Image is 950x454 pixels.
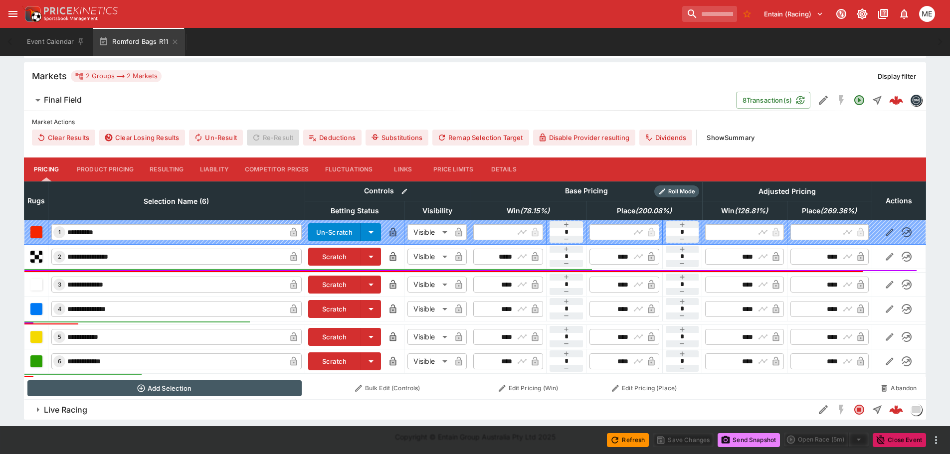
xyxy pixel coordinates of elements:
th: Actions [872,181,926,220]
button: Bulk edit [398,185,411,198]
th: Controls [305,181,470,201]
span: 6 [56,358,63,365]
span: 1 [56,229,63,236]
img: betmakers [911,95,922,106]
button: Event Calendar [21,28,91,56]
button: Clear Results [32,130,95,146]
button: Select Tenant [758,6,829,22]
button: Notifications [895,5,913,23]
div: Visible [407,249,451,265]
button: Send Snapshot [718,433,780,447]
div: 0f8be37b-98f0-4333-8186-92fe68a860f4 [889,403,903,417]
button: Pricing [24,157,69,181]
em: ( 126.81 %) [735,205,768,217]
label: Market Actions [32,115,918,130]
span: Betting Status [320,205,390,217]
span: 5 [56,333,63,340]
button: Open [850,91,868,109]
div: split button [784,433,869,447]
button: Matt Easter [916,3,938,25]
div: liveracing [910,404,922,416]
h6: Final Field [44,95,82,105]
button: more [930,434,942,446]
button: Abandon [875,380,923,396]
h6: Live Racing [44,405,87,415]
svg: Open [853,94,865,106]
button: Product Pricing [69,157,142,181]
button: Bulk Edit (Controls) [308,380,467,396]
button: Remap Selection Target [432,130,529,146]
div: Matt Easter [919,6,935,22]
button: Edit Detail [814,401,832,419]
button: Disable Provider resulting [533,130,635,146]
th: Adjusted Pricing [702,181,872,201]
button: Scratch [308,328,362,346]
a: 04aeeb10-27bd-4afc-8d2d-81063f468052 [886,90,906,110]
span: 3 [56,281,63,288]
h5: Markets [32,70,67,82]
div: 2 Groups 2 Markets [75,70,158,82]
span: Win(126.81%) [710,205,779,217]
button: Fluctuations [317,157,381,181]
button: No Bookmarks [739,6,755,22]
span: Visibility [411,205,463,217]
button: Connected to PK [832,5,850,23]
button: ShowSummary [701,130,760,146]
button: Resulting [142,157,191,181]
img: liveracing [911,404,922,415]
div: 04aeeb10-27bd-4afc-8d2d-81063f468052 [889,93,903,107]
div: Show/hide Price Roll mode configuration. [654,185,699,197]
input: search [682,6,737,22]
button: Price Limits [425,157,481,181]
button: Links [380,157,425,181]
button: Refresh [607,433,649,447]
span: 4 [56,305,63,312]
span: Roll Mode [664,187,699,196]
em: ( 78.15 %) [520,205,550,217]
span: Win(78.15%) [496,205,561,217]
button: Details [481,157,526,181]
button: SGM Disabled [832,401,850,419]
button: Edit Pricing (Win) [473,380,583,396]
em: ( 200.08 %) [635,205,672,217]
svg: Closed [853,404,865,416]
th: Rugs [24,181,48,220]
img: logo-cerberus--red.svg [889,403,903,417]
img: PriceKinetics Logo [22,4,42,24]
button: Toggle light/dark mode [853,5,871,23]
div: betmakers [910,94,922,106]
button: Un-Scratch [308,223,362,241]
button: Romford Bags R11 [93,28,185,56]
span: Place(200.08%) [606,205,683,217]
img: PriceKinetics [44,7,118,14]
div: Visible [407,353,451,369]
span: Place(269.36%) [791,205,868,217]
button: Display filter [872,68,922,84]
span: Re-Result [247,130,299,146]
button: Edit Detail [814,91,832,109]
button: Scratch [308,352,362,370]
button: Straight [868,401,886,419]
button: 8Transaction(s) [736,92,810,109]
button: Scratch [308,276,362,294]
div: Base Pricing [561,185,612,197]
div: Visible [407,224,451,240]
button: Documentation [874,5,892,23]
button: Add Selection [27,380,302,396]
button: Close Event [873,433,926,447]
button: Closed [850,401,868,419]
span: 2 [56,253,63,260]
button: Scratch [308,300,362,318]
button: Clear Losing Results [99,130,185,146]
button: Liability [192,157,237,181]
button: Dividends [639,130,692,146]
em: ( 269.36 %) [820,205,857,217]
button: Edit Pricing (Place) [589,380,700,396]
div: Visible [407,329,451,345]
button: Substitutions [366,130,428,146]
button: Un-Result [189,130,242,146]
button: Live Racing [24,400,814,420]
button: Competitor Prices [237,157,317,181]
button: Scratch [308,248,362,266]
